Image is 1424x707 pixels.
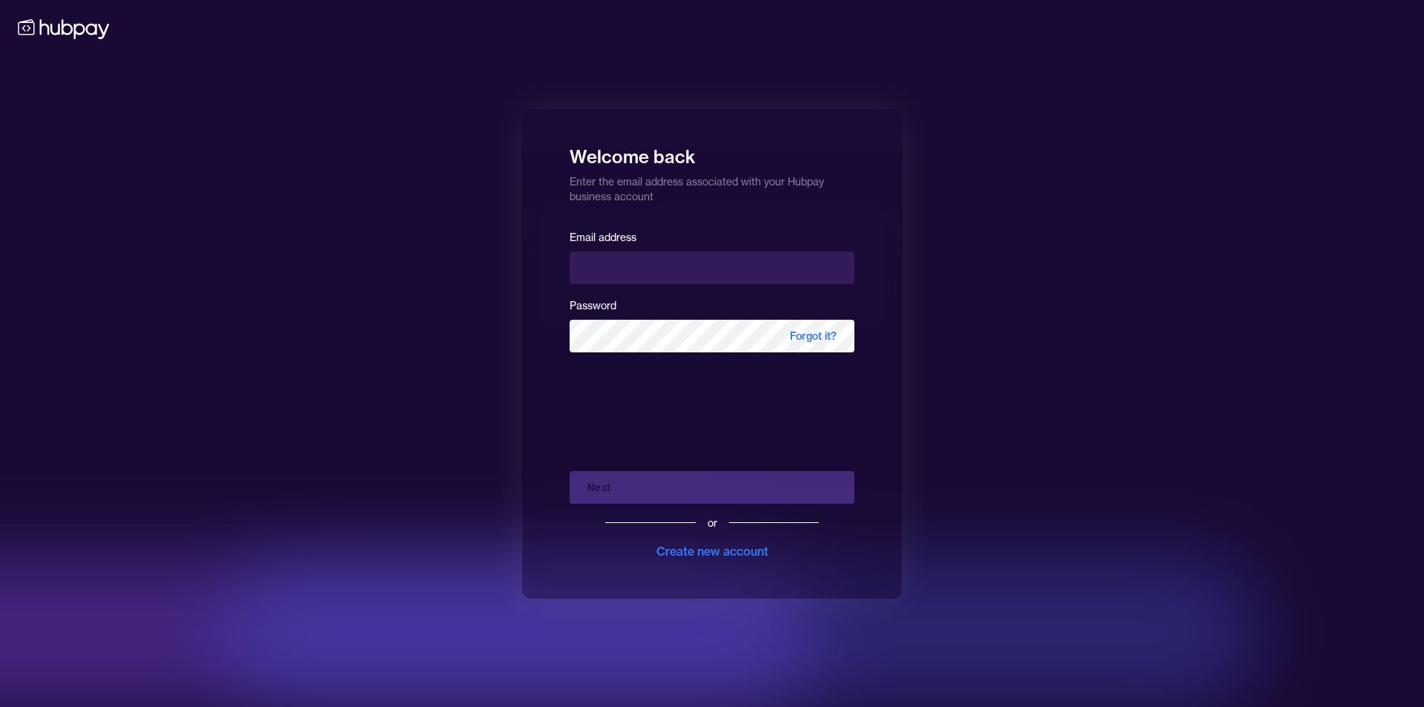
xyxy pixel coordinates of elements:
[708,516,717,530] div: or
[656,542,768,560] div: Create new account
[570,168,854,204] p: Enter the email address associated with your Hubpay business account
[570,299,616,312] label: Password
[570,231,636,244] label: Email address
[570,136,854,168] h1: Welcome back
[772,320,854,352] span: Forgot it?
